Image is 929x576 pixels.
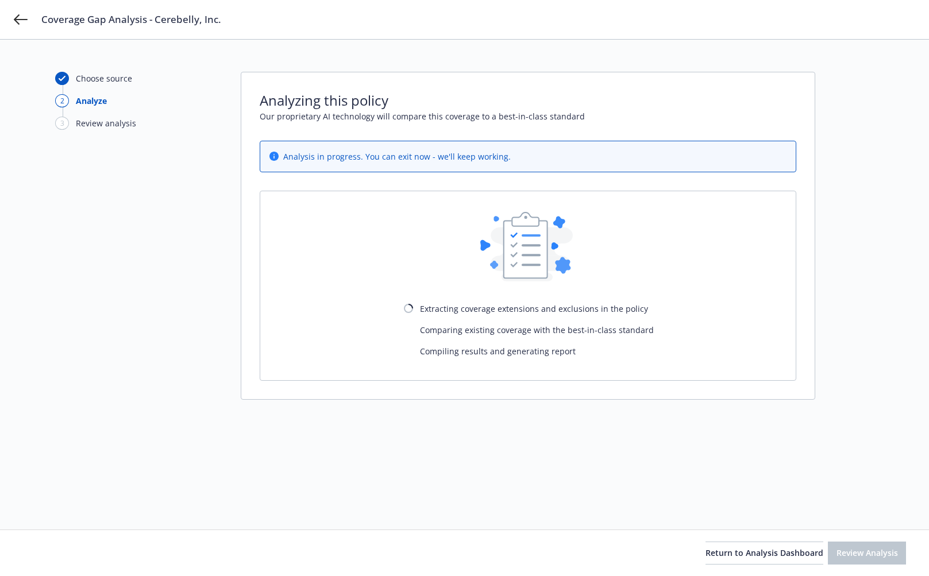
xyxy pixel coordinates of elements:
[420,324,654,336] span: Comparing existing coverage with the best-in-class standard
[706,547,823,558] span: Return to Analysis Dashboard
[76,72,132,84] div: Choose source
[420,345,576,357] span: Compiling results and generating report
[420,303,648,315] span: Extracting coverage extensions and exclusions in the policy
[55,94,69,107] div: 2
[837,547,898,558] span: Review Analysis
[76,117,136,129] div: Review analysis
[828,542,906,565] button: Review Analysis
[260,110,796,122] span: Our proprietary AI technology will compare this coverage to a best-in-class standard
[260,91,796,110] span: Analyzing this policy
[706,542,823,565] button: Return to Analysis Dashboard
[41,13,221,26] span: Coverage Gap Analysis - Cerebelly, Inc.
[55,117,69,130] div: 3
[283,150,511,163] span: Analysis in progress. You can exit now - we'll keep working.
[76,95,107,107] div: Analyze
